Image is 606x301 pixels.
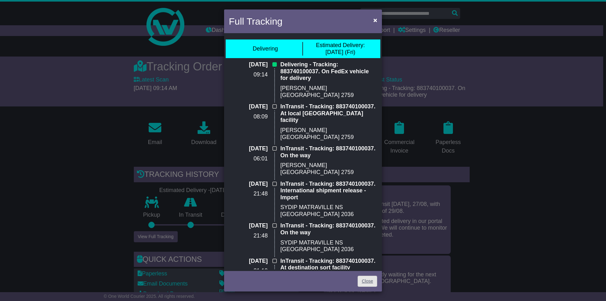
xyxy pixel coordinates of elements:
[280,162,377,176] p: [PERSON_NAME][GEOGRAPHIC_DATA] 2759
[280,85,377,99] p: [PERSON_NAME][GEOGRAPHIC_DATA] 2759
[280,204,377,218] p: SYDIP MATRAVILLE NS [GEOGRAPHIC_DATA] 2036
[229,155,268,162] p: 06:01
[229,145,268,152] p: [DATE]
[229,103,268,110] p: [DATE]
[229,222,268,229] p: [DATE]
[229,268,268,274] p: 21:19
[280,103,377,124] p: InTransit - Tracking: 883740100037. At local [GEOGRAPHIC_DATA] facility
[316,42,365,56] div: [DATE] (Fri)
[280,222,377,236] p: InTransit - Tracking: 883740100037. On the way
[229,71,268,78] p: 09:14
[252,45,278,52] div: Delivering
[280,127,377,141] p: [PERSON_NAME][GEOGRAPHIC_DATA] 2759
[370,14,380,27] button: Close
[280,61,377,82] p: Delivering - Tracking: 883740100037. On FedEx vehicle for delivery
[229,14,282,28] h4: Full Tracking
[229,258,268,265] p: [DATE]
[229,61,268,68] p: [DATE]
[358,276,377,287] a: Close
[373,16,377,24] span: ×
[316,42,365,48] span: Estimated Delivery:
[280,181,377,201] p: InTransit - Tracking: 883740100037. International shipment release - Import
[280,258,377,271] p: InTransit - Tracking: 883740100037. At destination sort facility
[229,113,268,120] p: 08:09
[280,239,377,253] p: SYDIP MATRAVILLE NS [GEOGRAPHIC_DATA] 2036
[229,190,268,197] p: 21:48
[229,232,268,239] p: 21:48
[229,181,268,188] p: [DATE]
[280,145,377,159] p: InTransit - Tracking: 883740100037. On the way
